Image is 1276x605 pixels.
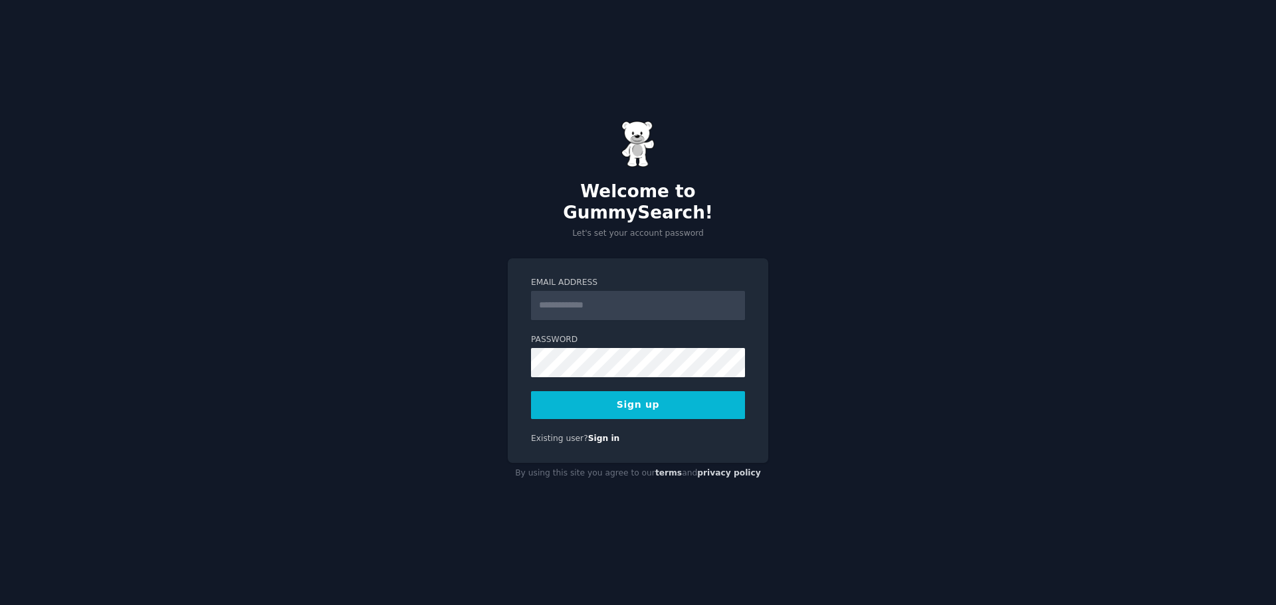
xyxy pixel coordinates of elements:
[531,277,745,289] label: Email Address
[697,468,761,477] a: privacy policy
[531,334,745,346] label: Password
[508,228,768,240] p: Let's set your account password
[588,434,620,443] a: Sign in
[655,468,682,477] a: terms
[508,463,768,484] div: By using this site you agree to our and
[531,434,588,443] span: Existing user?
[508,181,768,223] h2: Welcome to GummySearch!
[531,391,745,419] button: Sign up
[621,121,655,167] img: Gummy Bear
